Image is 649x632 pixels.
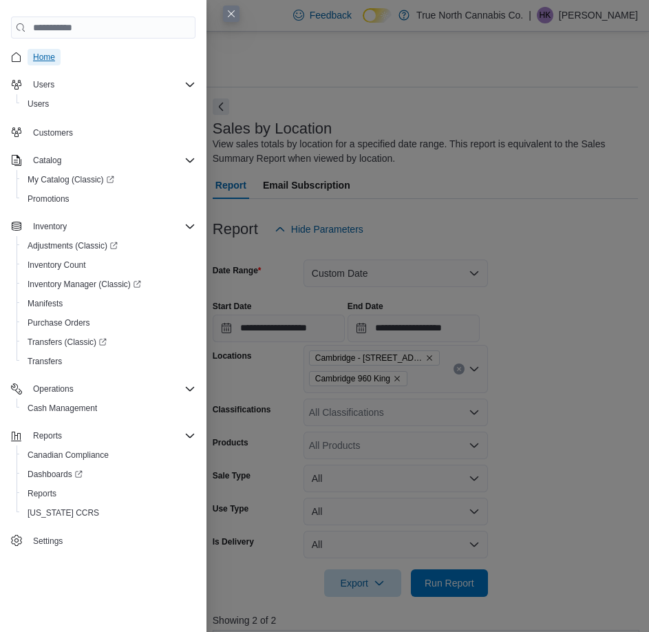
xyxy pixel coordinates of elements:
a: My Catalog (Classic) [17,170,201,189]
a: Transfers (Classic) [17,333,201,352]
button: Inventory [28,218,72,235]
button: [US_STATE] CCRS [17,503,201,523]
button: Reports [28,428,67,444]
a: Customers [28,125,78,141]
span: Dashboards [28,469,83,480]
a: Purchase Orders [22,315,96,331]
span: Catalog [33,155,61,166]
span: [US_STATE] CCRS [28,507,99,518]
span: Cash Management [28,403,97,414]
span: Dashboards [22,466,195,483]
button: Cash Management [17,399,201,418]
span: Purchase Orders [28,317,90,328]
span: Inventory Manager (Classic) [28,279,141,290]
span: Users [22,96,195,112]
span: Settings [28,532,195,549]
button: Manifests [17,294,201,313]
span: Inventory [28,218,195,235]
button: Transfers [17,352,201,371]
button: Promotions [17,189,201,209]
span: Settings [33,536,63,547]
button: Close this dialog [223,6,240,22]
span: Users [28,98,49,109]
span: Promotions [28,193,70,204]
a: Home [28,49,61,65]
button: Users [17,94,201,114]
button: Inventory Count [17,255,201,275]
span: Manifests [28,298,63,309]
a: Manifests [22,295,68,312]
a: Settings [28,533,68,549]
a: Adjustments (Classic) [17,236,201,255]
span: Reports [22,485,195,502]
span: Reports [28,428,195,444]
span: Transfers [22,353,195,370]
span: Inventory Manager (Classic) [22,276,195,293]
button: Users [28,76,60,93]
button: Catalog [6,151,201,170]
span: Inventory [33,221,67,232]
span: Manifests [22,295,195,312]
button: Catalog [28,152,67,169]
span: Operations [33,383,74,394]
a: Promotions [22,191,75,207]
span: Inventory Count [28,260,86,271]
button: Inventory [6,217,201,236]
span: Customers [33,127,73,138]
a: Inventory Manager (Classic) [22,276,147,293]
span: Promotions [22,191,195,207]
span: Adjustments (Classic) [22,238,195,254]
a: Dashboards [17,465,201,484]
button: Operations [6,379,201,399]
button: Home [6,47,201,67]
span: Canadian Compliance [22,447,195,463]
a: Cash Management [22,400,103,417]
span: Home [28,48,195,65]
nav: Complex example [11,41,195,554]
a: Adjustments (Classic) [22,238,123,254]
button: Operations [28,381,79,397]
a: Reports [22,485,62,502]
span: Transfers (Classic) [28,337,107,348]
span: Washington CCRS [22,505,195,521]
button: Reports [17,484,201,503]
a: Canadian Compliance [22,447,114,463]
span: Users [28,76,195,93]
button: Settings [6,531,201,551]
button: Reports [6,426,201,445]
span: Catalog [28,152,195,169]
button: Canadian Compliance [17,445,201,465]
span: Purchase Orders [22,315,195,331]
a: My Catalog (Classic) [22,171,120,188]
span: My Catalog (Classic) [28,174,114,185]
span: Inventory Count [22,257,195,273]
span: Reports [28,488,56,499]
a: [US_STATE] CCRS [22,505,105,521]
a: Transfers (Classic) [22,334,112,350]
span: Users [33,79,54,90]
span: My Catalog (Classic) [22,171,195,188]
span: Operations [28,381,195,397]
a: Inventory Manager (Classic) [17,275,201,294]
span: Transfers (Classic) [22,334,195,350]
span: Adjustments (Classic) [28,240,118,251]
span: Customers [28,123,195,140]
span: Cash Management [22,400,195,417]
span: Reports [33,430,62,441]
button: Purchase Orders [17,313,201,333]
button: Users [6,75,201,94]
a: Users [22,96,54,112]
a: Dashboards [22,466,88,483]
button: Customers [6,122,201,142]
span: Canadian Compliance [28,450,109,461]
span: Home [33,52,55,63]
a: Inventory Count [22,257,92,273]
a: Transfers [22,353,67,370]
span: Transfers [28,356,62,367]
